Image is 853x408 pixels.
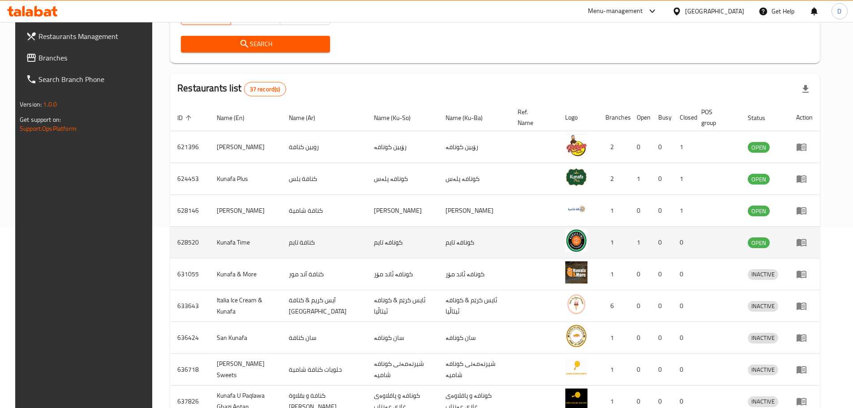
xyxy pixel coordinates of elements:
div: Menu [796,332,813,343]
span: All [185,10,227,23]
span: INACTIVE [748,301,778,311]
td: کونافە ئاند مۆر [438,258,510,290]
td: Kunafa Time [210,227,282,258]
td: 1 [673,195,694,227]
td: 0 [630,131,651,163]
td: 0 [673,322,694,354]
td: 0 [651,354,673,386]
span: Name (Ku-Ba) [446,112,494,123]
td: 0 [673,290,694,322]
td: 0 [630,354,651,386]
td: رۆبین کونافە [438,131,510,163]
span: POS group [701,107,730,128]
span: Status [748,112,777,123]
img: Roben Kunafa [565,134,587,156]
div: Menu [796,301,813,311]
td: 0 [630,322,651,354]
span: Name (Ar) [289,112,327,123]
div: INACTIVE [748,269,778,280]
td: 1 [673,131,694,163]
td: 0 [651,163,673,195]
td: سان کونافە [367,322,438,354]
th: Open [630,104,651,131]
td: ئایس کرێم & کونافە ئیتاڵیا [367,290,438,322]
td: کونافە ئاند مۆر [367,258,438,290]
td: شیرنەمەنی کونافە شامیە [367,354,438,386]
th: Closed [673,104,694,131]
td: 631055 [170,258,210,290]
td: 1 [598,322,630,354]
th: Branches [598,104,630,131]
td: ئایس کرێم & کونافە ئیتاڵیا [438,290,510,322]
span: ID [177,112,194,123]
td: 1 [673,163,694,195]
div: OPEN [748,237,770,248]
span: Name (En) [217,112,256,123]
td: 1 [630,227,651,258]
td: 2 [598,131,630,163]
div: INACTIVE [748,396,778,407]
th: Busy [651,104,673,131]
span: Yes [235,10,277,23]
span: Get support on: [20,114,61,125]
td: 1 [598,227,630,258]
div: Menu [796,142,813,152]
a: Branches [19,47,158,69]
td: 621396 [170,131,210,163]
td: كنافة آند مور [282,258,367,290]
td: 0 [651,258,673,290]
td: 0 [651,227,673,258]
td: كنافة بلس [282,163,367,195]
span: OPEN [748,174,770,185]
td: كنافة تايم [282,227,367,258]
td: 0 [630,290,651,322]
td: [PERSON_NAME] [210,195,282,227]
td: کونافە پلەس [367,163,438,195]
span: Restaurants Management [39,31,150,42]
div: Total records count [244,82,286,96]
div: Export file [795,78,816,100]
td: روبين كنافة [282,131,367,163]
span: No [284,10,326,23]
img: Kunafa Shamya [565,198,587,220]
div: Menu [796,396,813,407]
td: San Kunafa [210,322,282,354]
td: 0 [651,195,673,227]
td: 0 [630,258,651,290]
div: Menu-management [588,6,643,17]
td: کونافە پلەس [438,163,510,195]
td: [PERSON_NAME] [438,195,510,227]
div: [GEOGRAPHIC_DATA] [685,6,744,16]
td: 0 [673,258,694,290]
h2: Restaurants list [177,82,286,96]
span: INACTIVE [748,365,778,375]
td: رۆبین کونافە [367,131,438,163]
span: Search [188,39,323,50]
span: D [837,6,841,16]
span: Ref. Name [518,107,547,128]
span: OPEN [748,142,770,153]
img: Italia Ice Cream & Kunafa [565,293,587,315]
td: 633643 [170,290,210,322]
span: OPEN [748,206,770,216]
span: OPEN [748,238,770,248]
td: سان کونافە [438,322,510,354]
span: Version: [20,99,42,110]
td: کونافە تایم [438,227,510,258]
span: Search Branch Phone [39,74,150,85]
td: 628520 [170,227,210,258]
div: INACTIVE [748,301,778,312]
td: كنافة شامية [282,195,367,227]
img: Kunafa Time [565,229,587,252]
td: 0 [651,290,673,322]
td: 636718 [170,354,210,386]
th: Logo [558,104,598,131]
span: Branches [39,52,150,63]
td: کونافە تایم [367,227,438,258]
img: Kunafa Plus [565,166,587,188]
div: Menu [796,205,813,216]
td: 628146 [170,195,210,227]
